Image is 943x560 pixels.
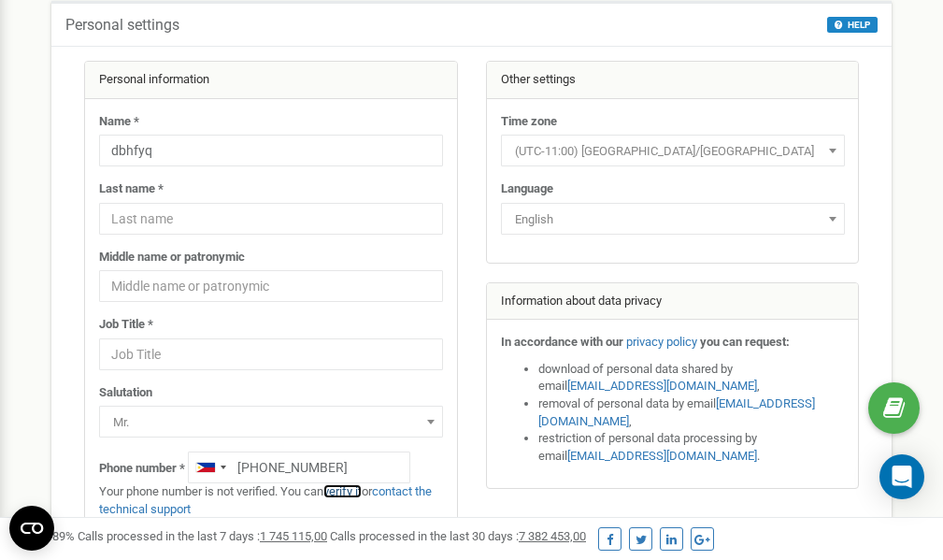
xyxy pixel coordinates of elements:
[99,203,443,235] input: Last name
[519,529,586,543] u: 7 382 453,00
[507,207,838,233] span: English
[538,395,845,430] li: removal of personal data by email ,
[188,452,410,483] input: +1-800-555-55-55
[99,484,432,516] a: contact the technical support
[99,249,245,266] label: Middle name or patronymic
[879,454,924,499] div: Open Intercom Messenger
[9,506,54,551] button: Open CMP widget
[99,384,152,402] label: Salutation
[323,484,362,498] a: verify it
[330,529,586,543] span: Calls processed in the last 30 days :
[538,361,845,395] li: download of personal data shared by email ,
[78,529,327,543] span: Calls processed in the last 7 days :
[501,203,845,235] span: English
[99,135,443,166] input: Name
[487,283,859,321] div: Information about data privacy
[99,270,443,302] input: Middle name or patronymic
[85,62,457,99] div: Personal information
[507,138,838,165] span: (UTC-11:00) Pacific/Midway
[501,135,845,166] span: (UTC-11:00) Pacific/Midway
[99,338,443,370] input: Job Title
[99,483,443,518] p: Your phone number is not verified. You can or
[99,180,164,198] label: Last name *
[487,62,859,99] div: Other settings
[99,406,443,438] span: Mr.
[65,17,179,34] h5: Personal settings
[626,335,697,349] a: privacy policy
[501,335,623,349] strong: In accordance with our
[189,452,232,482] div: Telephone country code
[567,379,757,393] a: [EMAIL_ADDRESS][DOMAIN_NAME]
[538,430,845,465] li: restriction of personal data processing by email .
[106,409,436,436] span: Mr.
[827,17,878,33] button: HELP
[538,396,815,428] a: [EMAIL_ADDRESS][DOMAIN_NAME]
[99,113,139,131] label: Name *
[567,449,757,463] a: [EMAIL_ADDRESS][DOMAIN_NAME]
[501,180,553,198] label: Language
[260,529,327,543] u: 1 745 115,00
[501,113,557,131] label: Time zone
[700,335,790,349] strong: you can request:
[99,460,185,478] label: Phone number *
[99,316,153,334] label: Job Title *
